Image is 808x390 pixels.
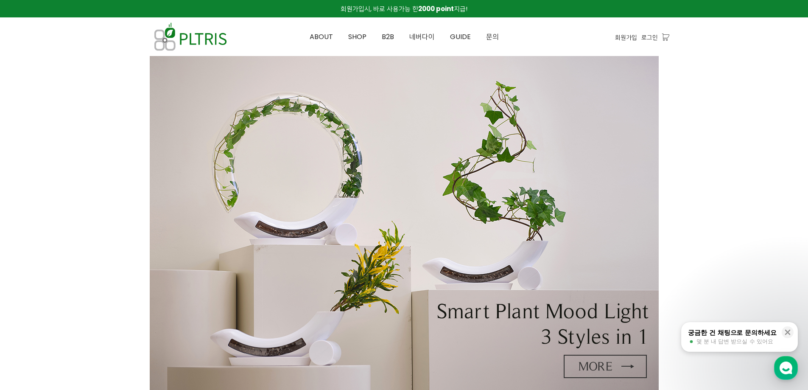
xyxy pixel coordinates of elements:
span: 네버다이 [409,32,435,42]
a: 네버다이 [402,18,442,56]
a: SHOP [341,18,374,56]
span: 회원가입시, 바로 사용가능 한 지급! [341,4,467,13]
span: SHOP [348,32,366,42]
span: B2B [382,32,394,42]
span: 문의 [486,32,499,42]
a: ABOUT [302,18,341,56]
strong: 2000 point [418,4,454,13]
a: 문의 [478,18,506,56]
span: ABOUT [310,32,333,42]
a: GUIDE [442,18,478,56]
a: 로그인 [641,33,658,42]
a: 회원가입 [615,33,637,42]
span: GUIDE [450,32,471,42]
a: B2B [374,18,402,56]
